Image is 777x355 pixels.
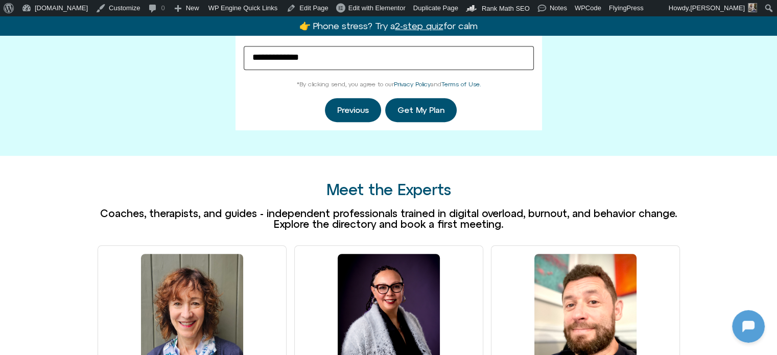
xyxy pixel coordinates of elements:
[3,175,17,190] img: N5FCcHC.png
[297,81,481,88] span: *By clicking send, you agree to our and
[299,20,477,31] a: 👉 Phone stress? Try a2-step quizfor calm
[397,106,444,115] span: Get My Plan
[178,5,196,22] svg: Close Chatbot Button
[3,229,17,244] img: N5FCcHC.png
[3,109,17,123] img: N5FCcHC.png
[395,20,443,31] u: 2-step quiz
[3,3,202,24] button: Expand Header Button
[17,265,158,275] textarea: Message Input
[161,5,178,22] svg: Restart Conversation Button
[385,98,457,122] button: Get My Plan
[29,28,182,65] p: I hear you — thanks for the update. Whenever you’re ready, message back and we’ll pick up where y...
[482,5,530,12] span: Rank Math SEO
[9,5,26,21] img: N5FCcHC.png
[29,82,182,119] p: Hi—I’m [DOMAIN_NAME], your coaching companion for balance and small wins. Ready to begin?
[244,16,534,122] form: Homepage Sign Up
[325,98,381,122] button: Previous
[98,181,680,198] h2: Meet the Experts
[690,4,745,12] span: [PERSON_NAME]
[3,55,17,69] img: N5FCcHC.png
[175,262,191,278] svg: Voice Input Button
[348,4,406,12] span: Edit with Elementor
[100,207,677,230] span: Coaches, therapists, and guides - independent professionals trained in digital overload, burnout,...
[732,310,765,343] iframe: Botpress
[29,203,182,240] p: I hear you — thanks for the update. Whenever you’re ready, message back and we’ll pick up where y...
[441,81,481,88] a: Terms of Use.
[30,7,157,20] h2: [DOMAIN_NAME]
[394,81,431,88] a: Privacy Policy
[29,136,182,185] p: ⚠️ You’ve hit your limit. I hear that’s frustrating — upgrade to continue using [DOMAIN_NAME]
